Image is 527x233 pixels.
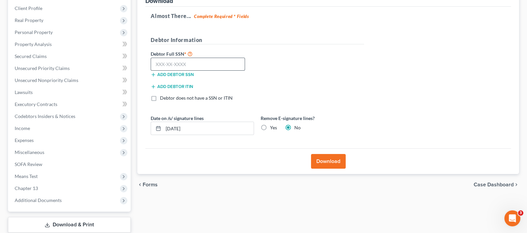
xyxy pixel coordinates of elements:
[15,17,43,23] span: Real Property
[270,124,277,131] label: Yes
[9,86,131,98] a: Lawsuits
[15,197,62,203] span: Additional Documents
[151,84,193,89] button: Add debtor ITIN
[9,50,131,62] a: Secured Claims
[514,182,519,187] i: chevron_right
[151,72,194,77] button: Add debtor SSN
[261,115,364,122] label: Remove E-signature lines?
[15,137,34,143] span: Expenses
[15,89,33,95] span: Lawsuits
[15,173,38,179] span: Means Test
[137,182,167,187] button: chevron_left Forms
[9,158,131,170] a: SOFA Review
[151,58,245,71] input: XXX-XX-XXXX
[9,38,131,50] a: Property Analysis
[15,125,30,131] span: Income
[15,149,44,155] span: Miscellaneous
[8,217,131,233] a: Download & Print
[15,29,53,35] span: Personal Property
[9,62,131,74] a: Unsecured Priority Claims
[15,41,52,47] span: Property Analysis
[311,154,346,169] button: Download
[294,124,301,131] label: No
[137,182,143,187] i: chevron_left
[194,14,249,19] strong: Complete Required * Fields
[474,182,519,187] a: Case Dashboard chevron_right
[147,50,257,58] label: Debtor Full SSN
[504,210,520,226] iframe: Intercom live chat
[474,182,514,187] span: Case Dashboard
[15,185,38,191] span: Chapter 13
[163,122,254,135] input: MM/DD/YYYY
[160,95,233,101] label: Debtor does not have a SSN or ITIN
[15,113,75,119] span: Codebtors Insiders & Notices
[151,115,204,122] label: Date on /s/ signature lines
[143,182,158,187] span: Forms
[15,101,57,107] span: Executory Contracts
[15,161,42,167] span: SOFA Review
[15,77,78,83] span: Unsecured Nonpriority Claims
[9,98,131,110] a: Executory Contracts
[518,210,523,216] span: 3
[151,12,506,20] h5: Almost There...
[15,53,47,59] span: Secured Claims
[151,36,364,44] h5: Debtor Information
[9,74,131,86] a: Unsecured Nonpriority Claims
[15,65,70,71] span: Unsecured Priority Claims
[15,5,42,11] span: Client Profile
